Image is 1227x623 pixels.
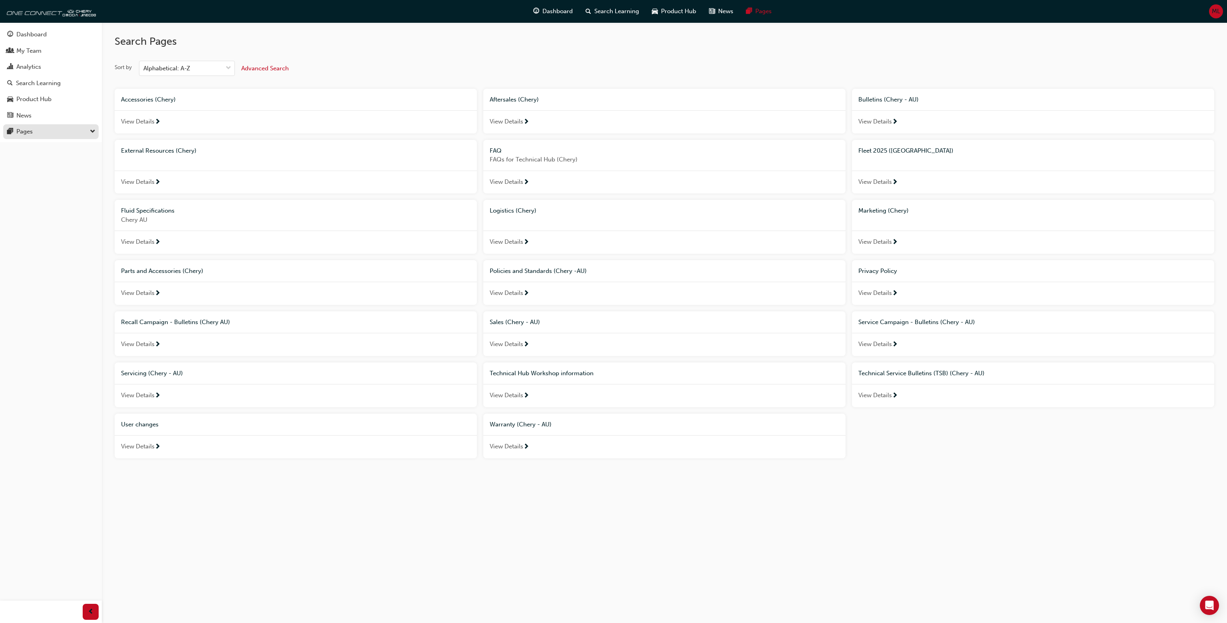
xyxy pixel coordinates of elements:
[483,89,846,133] a: Aftersales (Chery)View Details
[490,177,523,187] span: View Details
[892,239,898,246] span: next-icon
[155,341,161,348] span: next-icon
[3,124,99,139] button: Pages
[852,200,1214,254] a: Marketing (Chery)View Details
[121,318,230,326] span: Recall Campaign - Bulletins (Chery AU)
[121,442,155,451] span: View Details
[858,267,897,275] span: Privacy Policy
[746,6,752,16] span: pages-icon
[121,237,155,247] span: View Details
[7,64,13,71] span: chart-icon
[858,391,892,400] span: View Details
[483,200,846,254] a: Logistics (Chery)View Details
[115,35,1214,48] h2: Search Pages
[155,179,161,186] span: next-icon
[155,392,161,400] span: next-icon
[533,6,539,16] span: guage-icon
[7,128,13,135] span: pages-icon
[241,61,289,76] button: Advanced Search
[3,44,99,58] a: My Team
[16,30,47,39] div: Dashboard
[858,340,892,349] span: View Details
[121,340,155,349] span: View Details
[490,391,523,400] span: View Details
[121,421,159,428] span: User changes
[3,108,99,123] a: News
[523,341,529,348] span: next-icon
[121,370,183,377] span: Servicing (Chery - AU)
[892,290,898,297] span: next-icon
[90,127,95,137] span: down-icon
[115,64,132,72] div: Sort by
[858,237,892,247] span: View Details
[7,96,13,103] span: car-icon
[16,79,61,88] div: Search Learning
[490,370,594,377] span: Technical Hub Workshop information
[490,237,523,247] span: View Details
[858,117,892,126] span: View Details
[121,177,155,187] span: View Details
[115,414,477,458] a: User changesView Details
[852,89,1214,133] a: Bulletins (Chery - AU)View Details
[892,392,898,400] span: next-icon
[121,96,176,103] span: Accessories (Chery)
[858,207,909,214] span: Marketing (Chery)
[483,362,846,407] a: Technical Hub Workshop informationView Details
[121,207,175,214] span: Fluid Specifications
[1212,7,1220,16] span: ML
[16,127,33,136] div: Pages
[483,414,846,458] a: Warranty (Chery - AU)View Details
[718,7,733,16] span: News
[3,26,99,124] button: DashboardMy TeamAnalyticsSearch LearningProduct HubNews
[523,290,529,297] span: next-icon
[16,111,32,120] div: News
[523,119,529,126] span: next-icon
[121,147,197,154] span: External Resources (Chery)
[483,260,846,305] a: Policies and Standards (Chery -AU)View Details
[4,3,96,19] img: oneconnect
[155,444,161,451] span: next-icon
[490,155,839,164] span: FAQs for Technical Hub (Chery)
[755,7,772,16] span: Pages
[490,442,523,451] span: View Details
[852,362,1214,407] a: Technical Service Bulletins (TSB) (Chery - AU)View Details
[121,215,471,225] span: Chery AU
[3,60,99,74] a: Analytics
[115,89,477,133] a: Accessories (Chery)View Details
[858,96,919,103] span: Bulletins (Chery - AU)
[483,140,846,194] a: FAQFAQs for Technical Hub (Chery)View Details
[542,7,573,16] span: Dashboard
[490,96,539,103] span: Aftersales (Chery)
[16,95,52,104] div: Product Hub
[121,391,155,400] span: View Details
[652,6,658,16] span: car-icon
[852,260,1214,305] a: Privacy PolicyView Details
[892,341,898,348] span: next-icon
[483,311,846,356] a: Sales (Chery - AU)View Details
[645,3,703,20] a: car-iconProduct Hub
[523,392,529,400] span: next-icon
[586,6,591,16] span: search-icon
[88,607,94,617] span: prev-icon
[115,260,477,305] a: Parts and Accessories (Chery)View Details
[490,267,587,275] span: Policies and Standards (Chery -AU)
[523,239,529,246] span: next-icon
[115,140,477,194] a: External Resources (Chery)View Details
[661,7,696,16] span: Product Hub
[155,239,161,246] span: next-icon
[490,207,536,214] span: Logistics (Chery)
[490,340,523,349] span: View Details
[155,290,161,297] span: next-icon
[3,76,99,91] a: Search Learning
[852,140,1214,194] a: Fleet 2025 ([GEOGRAPHIC_DATA])View Details
[740,3,778,20] a: pages-iconPages
[892,179,898,186] span: next-icon
[703,3,740,20] a: news-iconNews
[858,370,985,377] span: Technical Service Bulletins (TSB) (Chery - AU)
[1209,4,1223,18] button: ML
[490,421,552,428] span: Warranty (Chery - AU)
[121,267,203,275] span: Parts and Accessories (Chery)
[7,31,13,38] span: guage-icon
[16,46,42,56] div: My Team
